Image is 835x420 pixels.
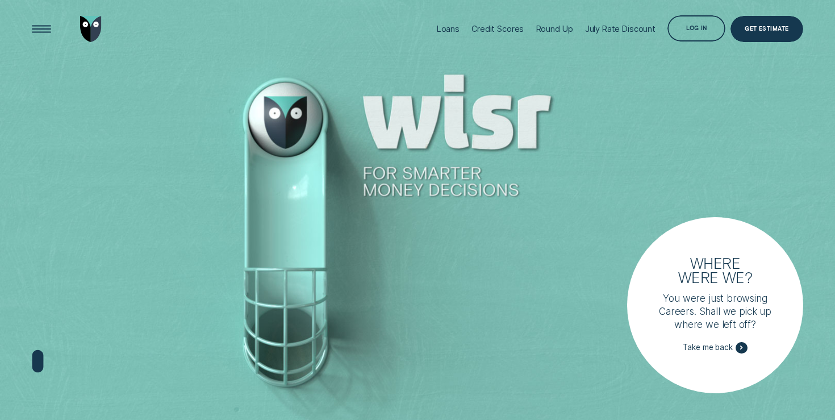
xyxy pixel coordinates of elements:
h3: Where were we? [673,256,758,285]
div: Loans [437,24,460,34]
span: Take me back [683,343,732,352]
button: Open Menu [28,16,55,42]
img: Wisr [80,16,102,42]
a: Get Estimate [730,16,803,42]
div: Round Up [536,24,573,34]
a: Where were we?You were just browsing Careers. Shall we pick up where we left off?Take me back [627,217,803,393]
p: You were just browsing Careers. Shall we pick up where we left off? [657,292,773,331]
div: July Rate Discount [585,24,656,34]
div: Credit Scores [471,24,524,34]
button: Log in [667,15,725,41]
